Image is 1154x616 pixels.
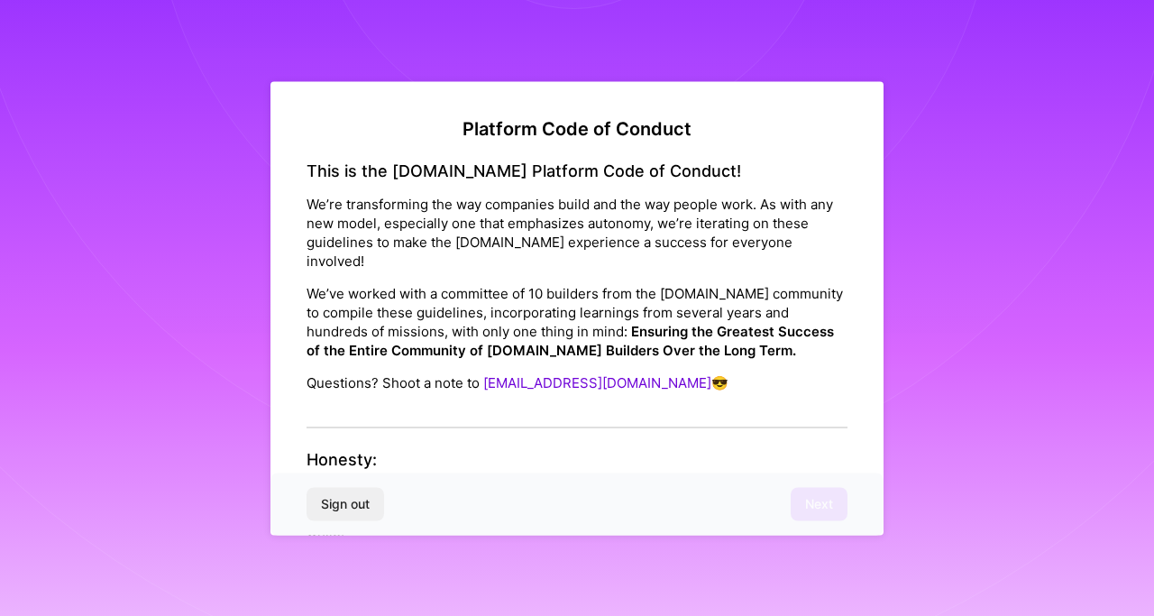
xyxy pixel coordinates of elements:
[307,323,834,359] strong: Ensuring the Greatest Success of the Entire Community of [DOMAIN_NAME] Builders Over the Long Term.
[307,195,847,271] p: We’re transforming the way companies build and the way people work. As with any new model, especi...
[307,488,384,520] button: Sign out
[307,284,847,360] p: We’ve worked with a committee of 10 builders from the [DOMAIN_NAME] community to compile these gu...
[483,374,711,391] a: [EMAIL_ADDRESS][DOMAIN_NAME]
[307,373,847,392] p: Questions? Shoot a note to 😎
[307,450,847,470] h4: Honesty:
[307,117,847,139] h2: Platform Code of Conduct
[321,495,370,513] span: Sign out
[307,161,847,180] h4: This is the [DOMAIN_NAME] Platform Code of Conduct!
